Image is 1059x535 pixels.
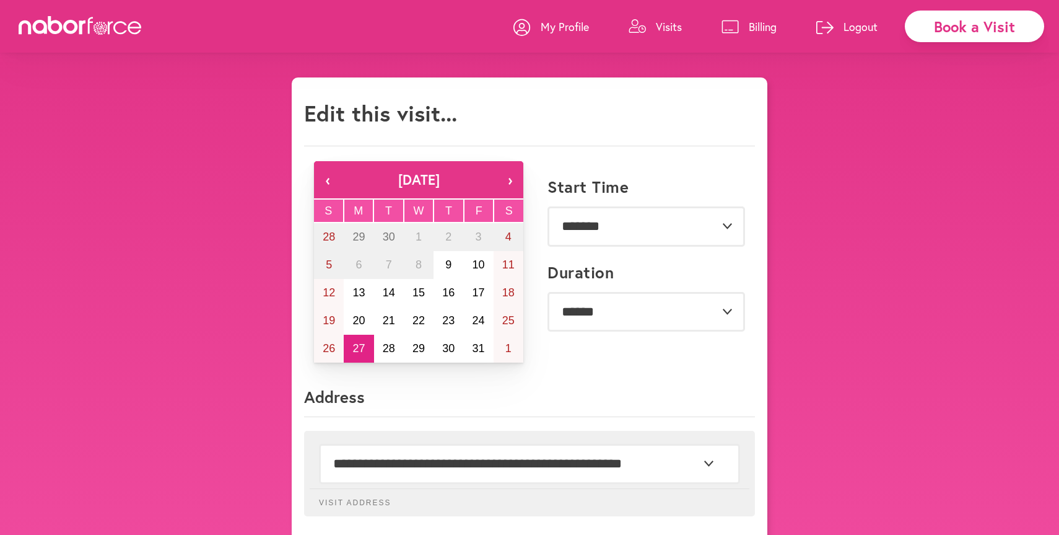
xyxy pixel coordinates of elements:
[323,286,335,299] abbr: October 12, 2025
[434,335,463,363] button: October 30, 2025
[473,342,485,355] abbr: October 31, 2025
[412,314,425,327] abbr: October 22, 2025
[325,205,332,217] abbr: Sunday
[463,251,493,279] button: October 10, 2025
[374,307,404,335] button: October 21, 2025
[505,342,512,355] abbr: November 1, 2025
[547,177,629,197] label: Start Time
[445,231,451,243] abbr: October 2, 2025
[385,205,392,217] abbr: Tuesday
[463,223,493,251] button: October 3, 2025
[304,386,755,417] p: Address
[816,8,878,45] a: Logout
[314,279,344,307] button: October 12, 2025
[412,342,425,355] abbr: October 29, 2025
[344,335,373,363] button: October 27, 2025
[310,489,749,507] p: Visit Address
[326,259,332,271] abbr: October 5, 2025
[494,279,523,307] button: October 18, 2025
[374,279,404,307] button: October 14, 2025
[541,19,589,34] p: My Profile
[344,223,373,251] button: September 29, 2025
[463,279,493,307] button: October 17, 2025
[314,251,344,279] button: October 5, 2025
[404,335,434,363] button: October 29, 2025
[344,307,373,335] button: October 20, 2025
[323,342,335,355] abbr: October 26, 2025
[442,342,455,355] abbr: October 30, 2025
[445,205,452,217] abbr: Thursday
[314,223,344,251] button: September 28, 2025
[352,286,365,299] abbr: October 13, 2025
[355,259,362,271] abbr: October 6, 2025
[344,279,373,307] button: October 13, 2025
[505,205,513,217] abbr: Saturday
[404,223,434,251] button: October 1, 2025
[749,19,777,34] p: Billing
[354,205,363,217] abbr: Monday
[374,335,404,363] button: October 28, 2025
[502,314,515,327] abbr: October 25, 2025
[404,279,434,307] button: October 15, 2025
[314,335,344,363] button: October 26, 2025
[352,314,365,327] abbr: October 20, 2025
[502,286,515,299] abbr: October 18, 2025
[434,251,463,279] button: October 9, 2025
[473,259,485,271] abbr: October 10, 2025
[476,231,482,243] abbr: October 3, 2025
[505,231,512,243] abbr: October 4, 2025
[463,307,493,335] button: October 24, 2025
[494,223,523,251] button: October 4, 2025
[374,251,404,279] button: October 7, 2025
[314,161,341,198] button: ‹
[352,342,365,355] abbr: October 27, 2025
[494,307,523,335] button: October 25, 2025
[656,19,682,34] p: Visits
[502,259,515,271] abbr: October 11, 2025
[323,314,335,327] abbr: October 19, 2025
[476,205,482,217] abbr: Friday
[323,231,335,243] abbr: September 28, 2025
[383,231,395,243] abbr: September 30, 2025
[843,19,878,34] p: Logout
[463,335,493,363] button: October 31, 2025
[383,342,395,355] abbr: October 28, 2025
[416,231,422,243] abbr: October 1, 2025
[414,205,424,217] abbr: Wednesday
[494,251,523,279] button: October 11, 2025
[434,223,463,251] button: October 2, 2025
[383,314,395,327] abbr: October 21, 2025
[344,251,373,279] button: October 6, 2025
[314,307,344,335] button: October 19, 2025
[473,314,485,327] abbr: October 24, 2025
[513,8,589,45] a: My Profile
[547,263,614,282] label: Duration
[442,286,455,299] abbr: October 16, 2025
[473,286,485,299] abbr: October 17, 2025
[434,279,463,307] button: October 16, 2025
[434,307,463,335] button: October 23, 2025
[352,231,365,243] abbr: September 29, 2025
[496,161,523,198] button: ›
[412,286,425,299] abbr: October 15, 2025
[442,314,455,327] abbr: October 23, 2025
[416,259,422,271] abbr: October 8, 2025
[404,251,434,279] button: October 8, 2025
[721,8,777,45] a: Billing
[304,100,457,126] h1: Edit this visit...
[445,259,451,271] abbr: October 9, 2025
[374,223,404,251] button: September 30, 2025
[341,161,496,198] button: [DATE]
[629,8,682,45] a: Visits
[905,11,1044,42] div: Book a Visit
[386,259,392,271] abbr: October 7, 2025
[494,335,523,363] button: November 1, 2025
[404,307,434,335] button: October 22, 2025
[383,286,395,299] abbr: October 14, 2025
